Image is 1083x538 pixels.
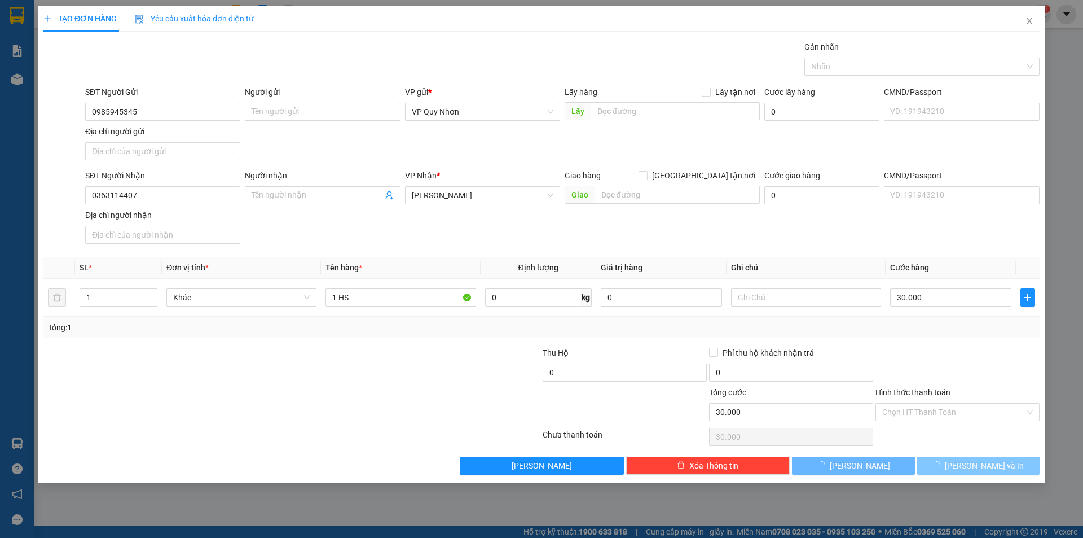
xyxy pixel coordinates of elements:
span: Cước hàng [890,263,929,272]
span: plus [1021,293,1034,302]
span: TẠO ĐƠN HÀNG [43,14,117,23]
span: [PERSON_NAME] [830,460,890,472]
span: Lấy [565,102,591,120]
span: plus [43,15,51,23]
input: Dọc đường [591,102,760,120]
label: Gán nhãn [804,42,839,51]
div: CMND/Passport [884,169,1039,182]
span: VP GỬI: [7,74,56,90]
div: Địa chỉ người gửi [85,125,240,138]
span: kg [580,288,592,307]
input: Địa chỉ của người gửi [85,142,240,160]
strong: 0931 600 979 [41,37,96,48]
div: VP gửi [405,86,560,98]
label: Hình thức thanh toán [875,388,950,397]
span: user-add [385,191,394,200]
button: Close [1014,6,1045,37]
span: Đơn vị tính [166,263,209,272]
input: Cước giao hàng [764,186,879,204]
span: SL [80,263,89,272]
input: Địa chỉ của người nhận [85,226,240,244]
div: Chưa thanh toán [541,428,708,448]
strong: 0901 936 968 [7,50,63,60]
span: Tên hàng [325,263,362,272]
span: [GEOGRAPHIC_DATA] tận nơi [648,169,760,182]
div: CMND/Passport [884,86,1039,98]
div: Địa chỉ người nhận [85,209,240,221]
span: Thu Hộ [543,348,569,357]
span: Giao hàng [565,171,601,180]
button: [PERSON_NAME] [792,457,914,475]
strong: Sài Gòn: [7,37,41,48]
span: [PERSON_NAME] và In [945,460,1024,472]
input: VD: Bàn, Ghế [325,288,476,307]
span: Giao [565,186,595,204]
input: Dọc đường [595,186,760,204]
span: Tổng cước [709,388,746,397]
span: loading [932,461,945,469]
th: Ghi chú [727,257,886,279]
span: Lấy hàng [565,88,597,97]
img: icon [135,15,144,24]
label: Cước giao hàng [764,171,820,180]
button: [PERSON_NAME] [460,457,624,475]
button: plus [1020,288,1035,307]
span: loading [817,461,830,469]
input: 0 [601,288,722,307]
div: Tổng: 1 [48,321,418,334]
strong: 0901 933 179 [100,55,156,65]
span: VP Nhận [405,171,437,180]
span: Xóa Thông tin [689,460,738,472]
span: Lấy tận nơi [711,86,760,98]
button: deleteXóa Thông tin [626,457,790,475]
span: [PERSON_NAME] [512,460,572,472]
button: [PERSON_NAME] và In [917,457,1040,475]
span: VP Quy Nhơn [60,74,140,90]
span: Yêu cầu xuất hóa đơn điện tử [135,14,254,23]
button: delete [48,288,66,307]
span: Giá trị hàng [601,263,642,272]
span: Phí thu hộ khách nhận trả [718,347,818,359]
div: Người nhận [245,169,400,182]
span: VP Quy Nhơn [412,103,553,120]
strong: [PERSON_NAME]: [100,32,171,42]
div: Người gửi [245,86,400,98]
label: Cước lấy hàng [764,88,815,97]
span: close [1025,16,1034,25]
span: delete [677,461,685,470]
input: Ghi Chú [731,288,881,307]
span: Phan Đình Phùng [412,187,553,204]
input: Cước lấy hàng [764,103,879,121]
div: SĐT Người Nhận [85,169,240,182]
strong: 0901 900 568 [100,32,191,53]
span: ĐỨC ĐẠT GIA LAI [45,11,154,27]
span: Khác [173,289,310,306]
span: Định lượng [518,263,558,272]
div: SĐT Người Gửi [85,86,240,98]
